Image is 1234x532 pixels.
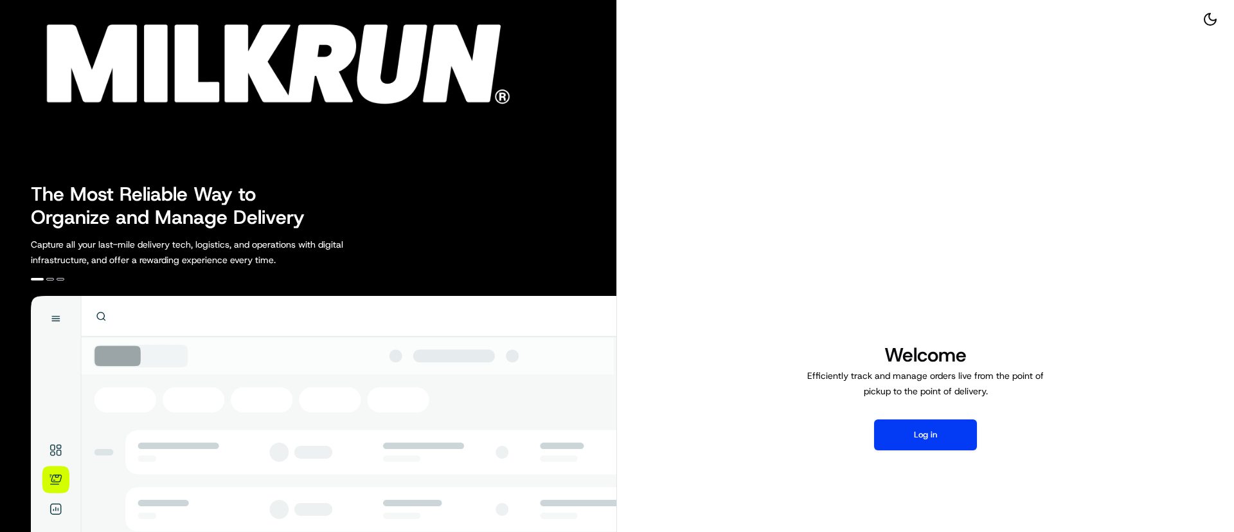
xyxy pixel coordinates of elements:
p: Capture all your last-mile delivery tech, logistics, and operations with digital infrastructure, ... [31,237,401,268]
img: Company Logo [8,8,524,111]
p: Efficiently track and manage orders live from the point of pickup to the point of delivery. [802,368,1049,399]
button: Log in [874,419,977,450]
h1: Welcome [802,342,1049,368]
h2: The Most Reliable Way to Organize and Manage Delivery [31,183,319,229]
